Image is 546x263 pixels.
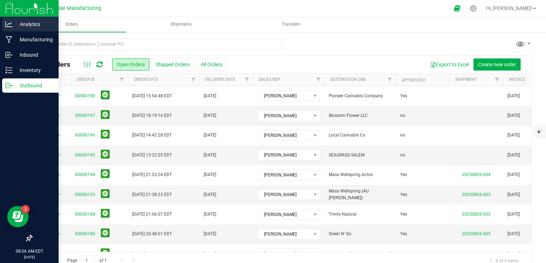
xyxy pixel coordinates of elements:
inline-svg: Manufacturing [5,36,13,43]
span: [DATE] [507,112,520,119]
span: [DATE] [204,171,216,178]
span: [DATE] 09:18:46 EDT [132,251,172,257]
span: Fine Fettle [GEOGRAPHIC_DATA] [329,251,392,257]
a: 20250826-004 [462,172,491,177]
span: [PERSON_NAME] [258,111,311,121]
span: [DATE] 21:53:24 EDT [132,171,172,178]
a: 20250826-001 [462,251,491,256]
span: no [400,152,405,159]
span: Orders [56,21,88,27]
span: Local Cannabis Co. [329,132,392,139]
span: select [55,170,64,180]
a: Approved? [402,78,426,83]
span: [PERSON_NAME] [258,190,311,200]
span: Trinity Natural [329,211,392,218]
span: [DATE] [507,152,520,159]
iframe: Resource center [7,206,29,227]
a: Filter [188,74,199,86]
span: [DATE] [507,191,520,198]
span: select [55,150,64,160]
a: 00000195 [75,152,95,159]
a: Order Date [134,77,158,82]
button: Shipped Orders [151,58,194,71]
span: no [400,112,405,119]
button: Create new order [473,58,521,71]
span: select [55,130,64,140]
span: select [55,190,64,200]
span: [DATE] 14:42:28 EDT [132,132,172,139]
a: 20250826-002 [462,212,491,217]
a: 20250826-003 [462,192,491,197]
div: Manage settings [469,5,478,12]
span: select [55,249,64,259]
span: Blossom Flower LLC [329,112,392,119]
a: 20250826-005 [462,231,491,236]
p: Outbound [13,81,55,90]
a: 00000197 [75,112,95,119]
inline-svg: Inventory [5,67,13,74]
span: Green N' Go [329,231,392,237]
span: select [55,210,64,220]
span: [DATE] [204,132,216,139]
span: no [400,132,405,139]
span: Yes [400,191,407,198]
input: Search Order ID, Destination, Customer PO... [31,39,282,50]
a: Destination DBA [330,77,366,82]
button: All Orders [196,58,227,71]
a: Shipment [455,77,477,82]
span: select [55,91,64,101]
span: Yes [400,93,407,99]
span: [DATE] [507,132,520,139]
a: 00000198 [75,93,95,99]
span: Yes [400,211,407,218]
a: Shipments [127,17,236,32]
span: Shipments [161,21,201,27]
span: [DATE] [507,171,520,178]
a: 00000194 [75,171,95,178]
span: Yes [400,171,407,178]
span: [DATE] [204,152,216,159]
a: 00000196 [75,132,95,139]
a: Orders [17,17,126,32]
a: Filter [241,74,253,86]
a: Delivery Date [205,77,235,82]
a: Transfers [237,17,346,32]
span: [DATE] [204,112,216,119]
span: [DATE] [507,211,520,218]
span: [DATE] [204,191,216,198]
span: [DATE] 21:06:07 EDT [132,211,172,218]
p: Inbound [13,51,55,59]
a: Filter [491,74,503,86]
p: Inventory [13,66,55,74]
p: 08:06 AM EDT [3,248,55,254]
inline-svg: Outbound [5,82,13,89]
span: [PERSON_NAME] [258,229,311,239]
span: SEAGRASS SALEM [329,152,392,159]
a: Filter [384,74,396,86]
iframe: Resource center unread badge [21,205,30,213]
span: [PERSON_NAME] [258,249,311,259]
span: [DATE] 15:54:48 EDT [132,93,172,99]
span: Yes [400,251,407,257]
span: Mass Wellspring (AU [PERSON_NAME]) [329,188,392,201]
span: Create new order [478,62,516,67]
a: Filter [313,74,324,86]
span: Hi, [PERSON_NAME]! [486,5,532,11]
span: [DATE] 13:22:55 EDT [132,152,172,159]
span: [DATE] [507,93,520,99]
span: [DATE] 18:19:16 EDT [132,112,172,119]
a: Sales Rep [259,77,280,82]
span: Mass Wellspring Acton [329,171,392,178]
button: Open Orders [112,58,149,71]
a: Invoice Date [509,77,537,82]
span: Starbase Manufacturing [45,5,101,11]
span: [DATE] 20:48:01 EDT [132,231,172,237]
a: Filter [116,74,128,86]
span: Transfers [272,21,310,27]
p: [DATE] [3,254,55,260]
a: 00000171 [75,251,95,257]
p: Manufacturing [13,35,55,44]
span: [DATE] [507,231,520,237]
span: select [55,111,64,121]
